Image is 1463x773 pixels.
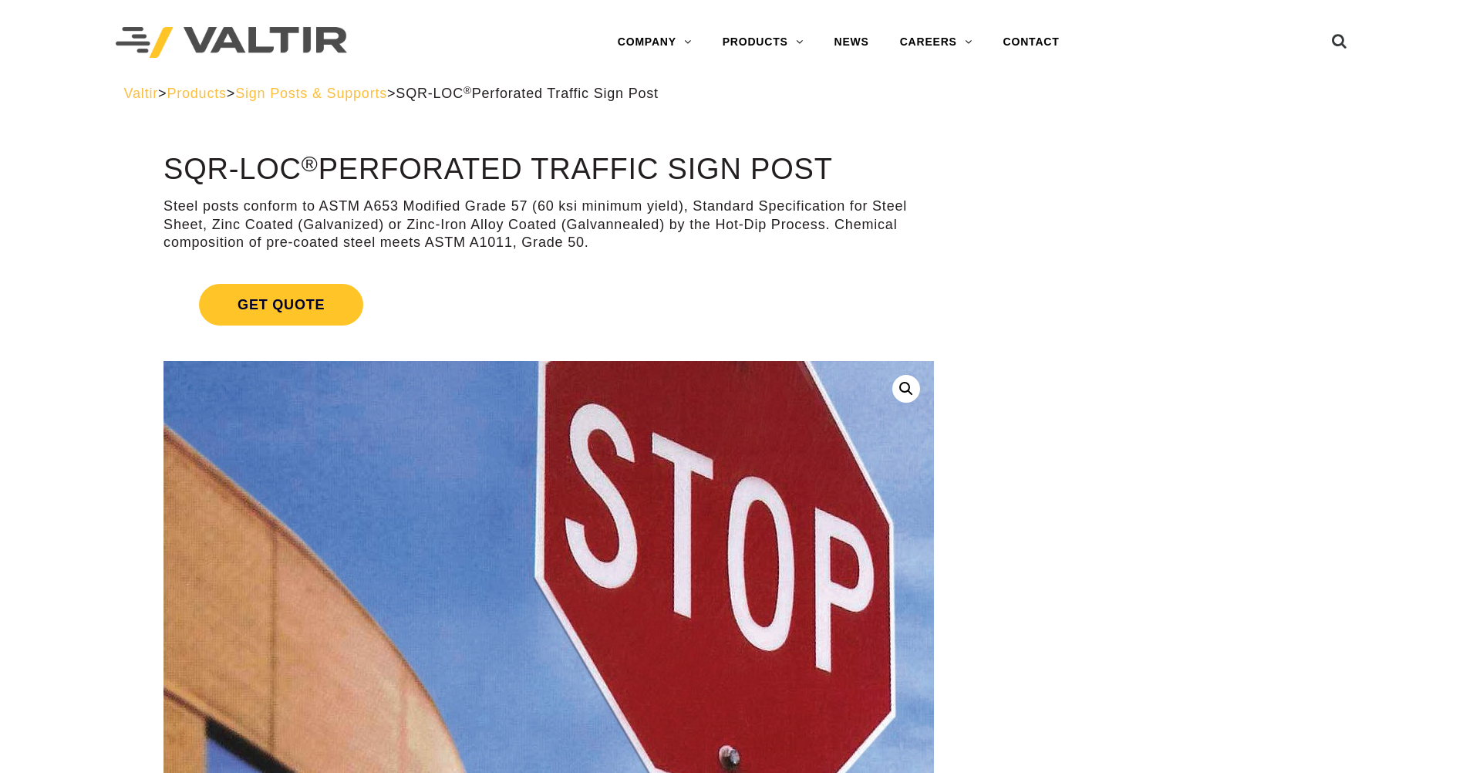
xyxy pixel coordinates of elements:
[163,265,934,344] a: Get Quote
[163,197,934,251] p: Steel posts conform to ASTM A653 Modified Grade 57 (60 ksi minimum yield), Standard Specification...
[235,86,387,101] a: Sign Posts & Supports
[885,27,988,58] a: CAREERS
[396,86,659,101] span: SQR-LOC Perforated Traffic Sign Post
[707,27,819,58] a: PRODUCTS
[302,151,319,176] sup: ®
[199,284,363,326] span: Get Quote
[116,27,347,59] img: Valtir
[464,85,472,96] sup: ®
[124,85,1340,103] div: > > >
[988,27,1075,58] a: CONTACT
[602,27,707,58] a: COMPANY
[124,86,158,101] a: Valtir
[167,86,226,101] a: Products
[819,27,885,58] a: NEWS
[163,154,934,186] h1: SQR-LOC Perforated Traffic Sign Post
